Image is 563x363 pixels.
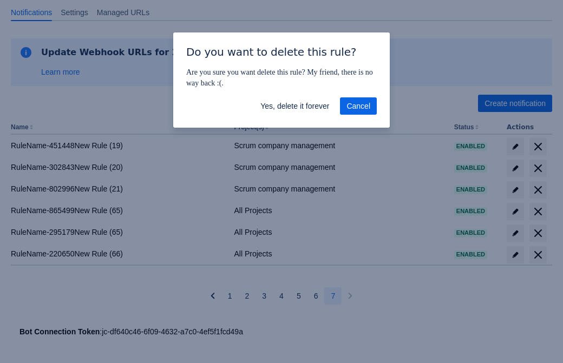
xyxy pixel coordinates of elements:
[346,97,370,115] span: Cancel
[186,67,377,89] p: Are you sure you want delete this rule? My friend, there is no way back :(.
[340,97,377,115] button: Cancel
[254,97,336,115] button: Yes, delete it forever
[186,45,356,58] span: Do you want to delete this rule?
[260,97,329,115] span: Yes, delete it forever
